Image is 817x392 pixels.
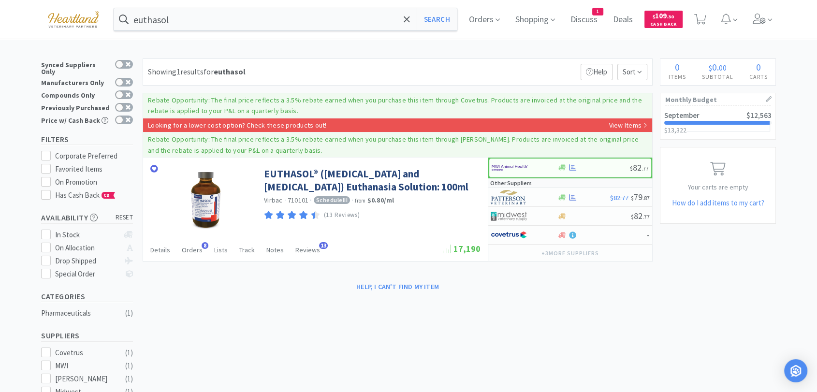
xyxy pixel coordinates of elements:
a: Deals [609,15,637,24]
p: Rebate Opportunity: The final price reflects a 3.5% rebate earned when you purchase this item thr... [148,135,639,154]
div: Drop Shipped [55,255,119,267]
div: ( 1 ) [125,307,133,319]
span: for [204,67,246,76]
span: Track [239,246,255,254]
h5: Suppliers [41,330,133,341]
div: Compounds Only [41,90,110,99]
p: Other Suppliers [490,178,532,188]
div: Previously Purchased [41,103,110,111]
span: . 77 [642,213,650,220]
div: Favorited Items [55,163,133,175]
span: - [647,229,650,240]
span: Orders [182,246,203,254]
span: $82.77 [610,193,628,202]
img: f6b2451649754179b5b4e0c70c3f7cb0_2.png [492,160,528,175]
span: · [284,196,286,204]
div: Covetrus [55,347,115,359]
p: Help [581,64,613,80]
span: CB [102,192,112,198]
span: Has Cash Back [55,190,116,200]
span: $ [630,165,633,172]
div: Pharmaceuticals [41,307,119,319]
span: 0 [675,61,680,73]
span: · [351,196,353,204]
span: Schedule III [314,196,350,204]
div: ( 1 ) [125,373,133,385]
span: Lists [214,246,228,254]
h4: Items [660,72,694,81]
h5: Categories [41,291,133,302]
a: Virbac [264,196,283,204]
span: . 77 [642,165,649,172]
div: Special Order [55,268,119,280]
h1: Monthly Budget [665,93,771,106]
span: Cash Back [650,22,677,28]
a: EUTHASOL® ([MEDICAL_DATA] and [MEDICAL_DATA]) Euthanasia Solution: 100ml [264,167,478,194]
div: ( 1 ) [125,347,133,359]
button: Search [417,8,457,30]
span: 8 [202,242,208,249]
div: Synced Suppliers Only [41,60,110,75]
img: cad7bdf275c640399d9c6e0c56f98fd2_10.png [41,6,106,32]
input: Search by item, sku, manufacturer, ingredient, size... [114,8,457,30]
span: from [355,197,365,204]
img: 71f4349715da4d4c910fde375b450c46_393556.jpg [175,167,237,230]
div: Manufacturers Only [41,78,110,86]
span: . 30 [667,14,674,20]
div: MWI [55,360,115,372]
div: In Stock [55,229,119,241]
h2: September [664,112,700,119]
img: 4dd14cff54a648ac9e977f0c5da9bc2e_5.png [491,209,527,223]
span: 00 [719,63,727,73]
span: 710101 [288,196,309,204]
h4: Carts [741,72,775,81]
span: 79 [631,191,650,203]
div: [PERSON_NAME] [55,373,115,385]
span: $ [653,14,655,20]
span: · [310,196,312,204]
span: 109 [653,11,674,20]
strong: $0.80 / ml [367,196,394,204]
div: ( 1 ) [125,360,133,372]
span: $ [631,194,634,202]
div: . [694,62,741,72]
a: $109.30Cash Back [644,6,683,32]
span: 13 [319,242,328,249]
a: Discuss1 [567,15,601,24]
span: Sort [617,64,647,80]
button: +3more suppliers [537,247,604,260]
span: Reviews [295,246,320,254]
p: Rebate Opportunity: The final price reflects a 3.5% rebate earned when you purchase this item thr... [148,96,642,115]
button: Help, I can't find my item [350,278,445,295]
div: Open Intercom Messenger [784,359,807,382]
p: Looking for a lower cost option? Check these products out! [148,121,327,130]
span: . 87 [642,194,650,202]
div: Price w/ Cash Back [41,116,110,124]
span: 1 [593,8,603,15]
h5: Availability [41,212,133,223]
span: $ [709,63,712,73]
p: (13 Reviews) [324,210,360,220]
img: 77fca1acd8b6420a9015268ca798ef17_1.png [491,228,527,242]
div: Corporate Preferred [55,150,133,162]
span: Notes [266,246,284,254]
img: f5e969b455434c6296c6d81ef179fa71_3.png [491,190,527,204]
span: $ [631,213,634,220]
span: 0 [756,61,761,73]
span: 82 [631,210,650,221]
span: 82 [630,162,649,173]
div: Showing 1 results [148,66,246,78]
div: On Allocation [55,242,119,254]
p: View Items [609,120,648,131]
strong: euthasol [214,67,246,76]
a: September$12,563$13,322 [660,106,775,139]
h5: Filters [41,134,133,145]
h4: Subtotal [694,72,741,81]
span: $13,322 [664,126,686,134]
h5: How do I add items to my cart? [660,197,775,209]
p: Your carts are empty [660,182,775,192]
span: 17,190 [443,243,481,254]
span: reset [116,213,133,223]
span: Details [150,246,170,254]
span: $12,563 [746,111,772,120]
